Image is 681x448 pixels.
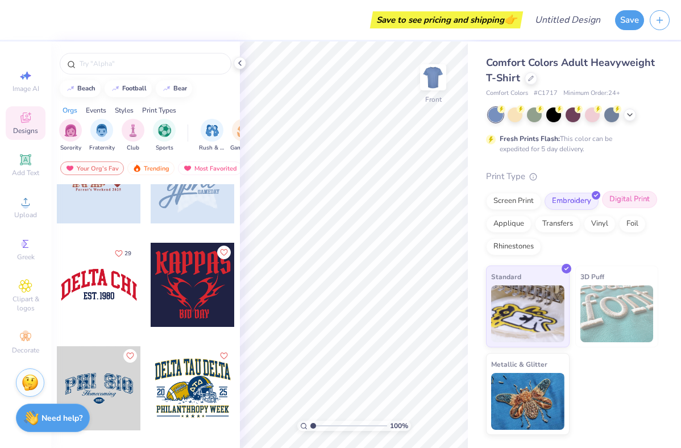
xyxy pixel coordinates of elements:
[153,119,176,152] div: filter for Sports
[63,105,77,115] div: Orgs
[491,271,521,283] span: Standard
[619,215,646,233] div: Foil
[59,119,82,152] button: filter button
[95,124,108,137] img: Fraternity Image
[563,89,620,98] span: Minimum Order: 24 +
[115,105,134,115] div: Styles
[615,10,644,30] button: Save
[17,252,35,262] span: Greek
[173,85,187,92] div: bear
[123,349,137,363] button: Like
[124,251,131,256] span: 29
[13,126,38,135] span: Designs
[602,191,657,208] div: Digital Print
[110,246,136,261] button: Like
[486,238,541,255] div: Rhinestones
[60,144,81,152] span: Sorority
[199,119,225,152] button: filter button
[230,144,256,152] span: Game Day
[89,119,115,152] button: filter button
[580,285,654,342] img: 3D Puff
[486,56,655,85] span: Comfort Colors Adult Heavyweight T-Shirt
[122,119,144,152] div: filter for Club
[486,170,658,183] div: Print Type
[491,358,547,370] span: Metallic & Glitter
[65,164,74,172] img: most_fav.gif
[486,89,528,98] span: Comfort Colors
[64,124,77,137] img: Sorority Image
[89,144,115,152] span: Fraternity
[86,105,106,115] div: Events
[199,144,225,152] span: Rush & Bid
[217,349,231,363] button: Like
[217,246,231,259] button: Like
[66,85,75,92] img: trend_line.gif
[14,210,37,219] span: Upload
[486,193,541,210] div: Screen Print
[41,413,82,424] strong: Need help?
[59,119,82,152] div: filter for Sorority
[13,84,39,93] span: Image AI
[500,134,640,154] div: This color can be expedited for 5 day delivery.
[183,164,192,172] img: most_fav.gif
[60,80,101,97] button: beach
[504,13,517,26] span: 👉
[122,85,147,92] div: football
[422,66,445,89] img: Front
[89,119,115,152] div: filter for Fraternity
[230,119,256,152] div: filter for Game Day
[127,161,175,175] div: Trending
[142,105,176,115] div: Print Types
[122,119,144,152] button: filter button
[158,124,171,137] img: Sports Image
[132,164,142,172] img: trending.gif
[390,421,408,431] span: 100 %
[127,124,139,137] img: Club Image
[373,11,520,28] div: Save to see pricing and shipping
[584,215,616,233] div: Vinyl
[105,80,152,97] button: football
[162,85,171,92] img: trend_line.gif
[500,134,560,143] strong: Fresh Prints Flash:
[156,144,173,152] span: Sports
[60,161,124,175] div: Your Org's Fav
[111,85,120,92] img: trend_line.gif
[535,215,580,233] div: Transfers
[580,271,604,283] span: 3D Puff
[425,94,442,105] div: Front
[486,215,531,233] div: Applique
[491,285,564,342] img: Standard
[156,80,192,97] button: bear
[534,89,558,98] span: # C1717
[206,124,219,137] img: Rush & Bid Image
[526,9,609,31] input: Untitled Design
[153,119,176,152] button: filter button
[199,119,225,152] div: filter for Rush & Bid
[178,161,242,175] div: Most Favorited
[237,124,250,137] img: Game Day Image
[6,294,45,313] span: Clipart & logos
[12,346,39,355] span: Decorate
[491,373,564,430] img: Metallic & Glitter
[12,168,39,177] span: Add Text
[545,193,599,210] div: Embroidery
[127,144,139,152] span: Club
[78,58,224,69] input: Try "Alpha"
[77,85,95,92] div: beach
[230,119,256,152] button: filter button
